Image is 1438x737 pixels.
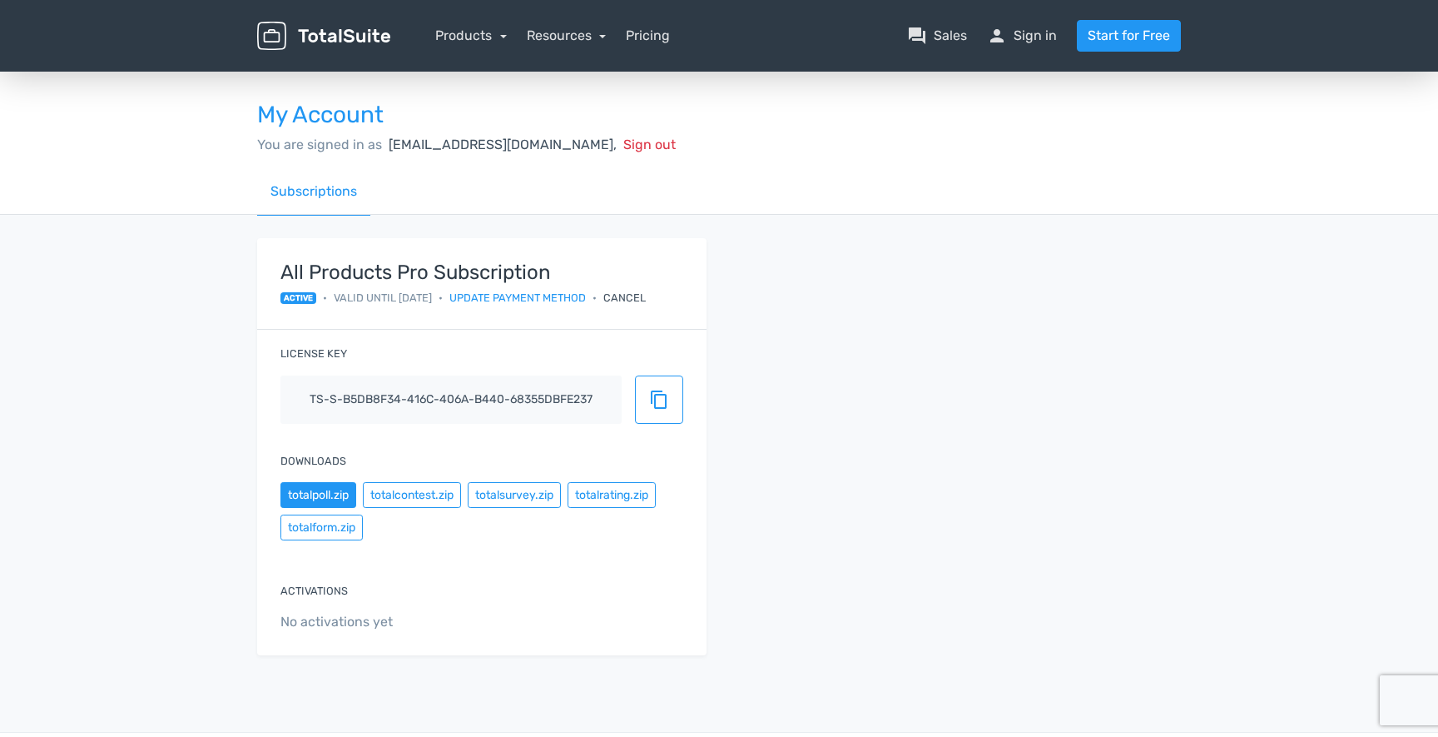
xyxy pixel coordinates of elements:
div: Cancel [603,290,646,306]
span: content_copy [649,390,669,410]
span: • [593,290,597,306]
label: Activations [280,583,348,599]
span: Valid until [DATE] [334,290,432,306]
a: question_answerSales [907,26,967,46]
span: • [323,290,327,306]
label: Downloads [280,453,346,469]
a: Start for Free [1077,20,1181,52]
button: totalrating.zip [568,482,656,508]
span: [EMAIL_ADDRESS][DOMAIN_NAME], [389,137,617,152]
a: Subscriptions [257,168,370,216]
button: totalsurvey.zip [468,482,561,508]
span: person [987,26,1007,46]
strong: All Products Pro Subscription [280,261,646,283]
button: totalform.zip [280,515,363,540]
span: No activations yet [280,612,683,632]
span: active [280,292,316,304]
label: License key [280,346,347,361]
a: Products [435,27,507,43]
span: Sign out [623,137,676,152]
button: content_copy [635,376,683,424]
button: totalpoll.zip [280,482,356,508]
span: • [439,290,443,306]
a: personSign in [987,26,1057,46]
a: Pricing [626,26,670,46]
span: question_answer [907,26,927,46]
a: Update payment method [449,290,586,306]
span: You are signed in as [257,137,382,152]
a: Resources [527,27,607,43]
img: TotalSuite for WordPress [257,22,390,51]
h3: My Account [257,102,1181,128]
button: totalcontest.zip [363,482,461,508]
